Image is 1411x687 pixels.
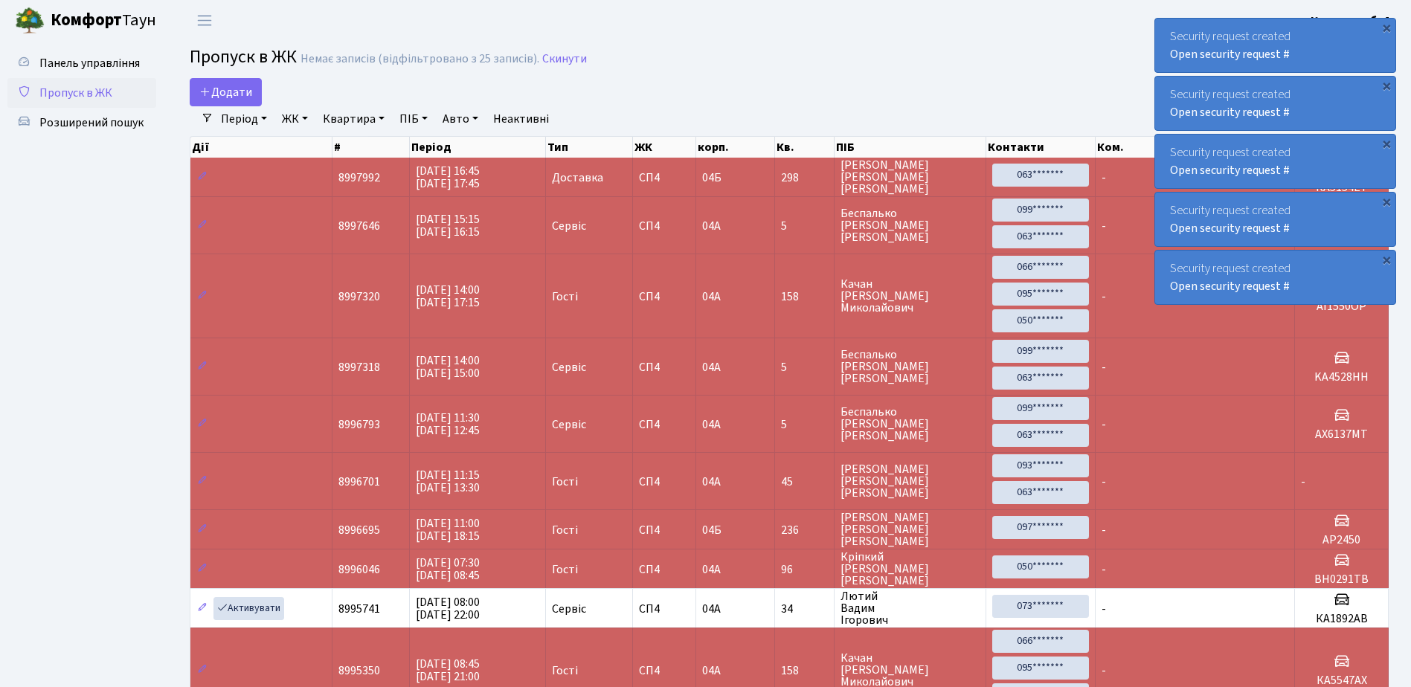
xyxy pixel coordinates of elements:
[338,288,380,305] span: 8997320
[416,555,480,584] span: [DATE] 07:30 [DATE] 08:45
[190,137,332,158] th: Дії
[39,115,144,131] span: Розширений пошук
[1379,78,1394,93] div: ×
[1301,370,1382,384] h5: KA4528HH
[338,601,380,617] span: 8995741
[1301,572,1382,587] h5: BH0291TB
[702,522,721,538] span: 04Б
[781,603,829,615] span: 34
[51,8,156,33] span: Таун
[1155,77,1395,130] div: Security request created
[1102,416,1106,433] span: -
[15,6,45,36] img: logo.png
[633,137,696,158] th: ЖК
[39,85,112,101] span: Пропуск в ЖК
[1102,561,1106,578] span: -
[1102,474,1106,490] span: -
[338,170,380,186] span: 8997992
[781,291,829,303] span: 158
[986,137,1096,158] th: Контакти
[552,361,586,373] span: Сервіс
[1379,136,1394,151] div: ×
[552,419,586,430] span: Сервіс
[199,84,252,100] span: Додати
[39,55,140,71] span: Панель управління
[546,137,634,158] th: Тип
[696,137,774,158] th: корп.
[215,106,273,132] a: Період
[639,476,690,488] span: СП4
[1170,278,1290,294] a: Open security request #
[639,564,690,575] span: СП4
[702,601,721,617] span: 04А
[702,474,721,490] span: 04А
[781,564,829,575] span: 96
[775,137,835,158] th: Кв.
[552,665,578,677] span: Гості
[702,288,721,305] span: 04А
[338,561,380,578] span: 8996046
[338,359,380,375] span: 8997318
[639,361,690,373] span: СП4
[416,410,480,439] span: [DATE] 11:30 [DATE] 12:45
[702,561,721,578] span: 04А
[338,662,380,679] span: 8995350
[639,172,690,184] span: СП4
[702,170,721,186] span: 04Б
[1379,252,1394,267] div: ×
[1170,46,1290,62] a: Open security request #
[487,106,555,132] a: Неактивні
[338,416,380,433] span: 8996793
[300,52,539,66] div: Немає записів (відфільтровано з 25 записів).
[7,48,156,78] a: Панель управління
[781,665,829,677] span: 158
[437,106,484,132] a: Авто
[841,590,980,626] span: Лютий Вадим Ігорович
[639,603,690,615] span: СП4
[1155,19,1395,72] div: Security request created
[1102,359,1106,375] span: -
[841,463,980,499] span: [PERSON_NAME] [PERSON_NAME] [PERSON_NAME]
[1102,522,1106,538] span: -
[552,172,603,184] span: Доставка
[393,106,434,132] a: ПІБ
[841,159,980,195] span: [PERSON_NAME] [PERSON_NAME] [PERSON_NAME]
[213,597,284,620] a: Активувати
[1170,104,1290,120] a: Open security request #
[702,218,721,234] span: 04А
[1311,12,1393,30] a: Консьєрж б. 4.
[552,524,578,536] span: Гості
[1301,428,1382,442] h5: AX6137MT
[1301,533,1382,547] h5: АР2450
[639,220,690,232] span: СП4
[1102,218,1106,234] span: -
[1170,162,1290,178] a: Open security request #
[841,278,980,314] span: Качан [PERSON_NAME] Миколайович
[552,564,578,575] span: Гості
[552,603,586,615] span: Сервіс
[1301,612,1382,626] h5: КА1892АВ
[1155,251,1395,304] div: Security request created
[841,207,980,243] span: Беспалько [PERSON_NAME] [PERSON_NAME]
[416,163,480,192] span: [DATE] 16:45 [DATE] 17:45
[416,656,480,685] span: [DATE] 08:45 [DATE] 21:00
[781,476,829,488] span: 45
[841,349,980,384] span: Беспалько [PERSON_NAME] [PERSON_NAME]
[7,108,156,138] a: Розширений пошук
[1301,474,1305,490] span: -
[338,474,380,490] span: 8996701
[1102,288,1106,305] span: -
[781,172,829,184] span: 298
[51,8,122,32] b: Комфорт
[317,106,390,132] a: Квартира
[1379,194,1394,209] div: ×
[1155,193,1395,246] div: Security request created
[841,406,980,442] span: Беспалько [PERSON_NAME] [PERSON_NAME]
[702,416,721,433] span: 04А
[781,220,829,232] span: 5
[7,78,156,108] a: Пропуск в ЖК
[410,137,546,158] th: Період
[416,594,480,623] span: [DATE] 08:00 [DATE] 22:00
[416,352,480,381] span: [DATE] 14:00 [DATE] 15:00
[1311,13,1393,29] b: Консьєрж б. 4.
